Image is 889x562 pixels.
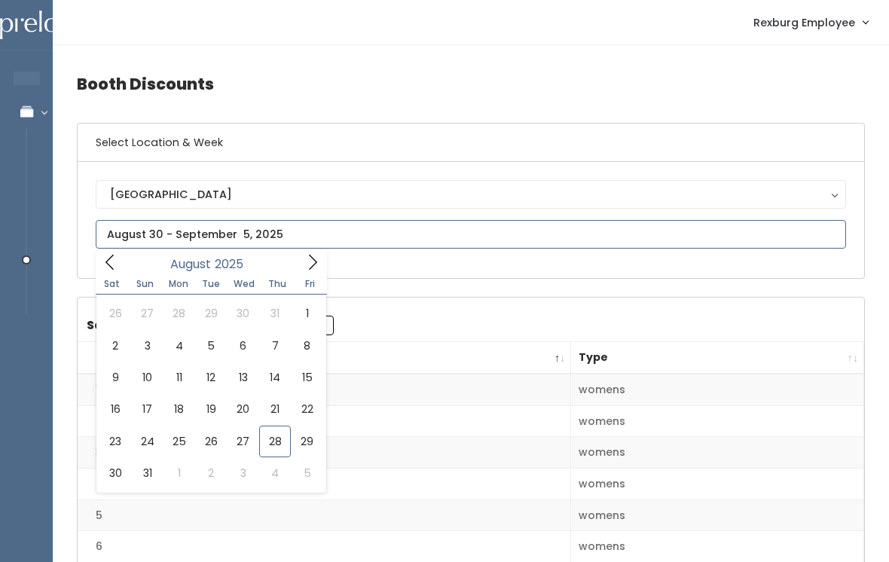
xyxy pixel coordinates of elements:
button: [GEOGRAPHIC_DATA] [96,180,846,209]
span: July 30, 2025 [228,298,259,329]
span: August 31, 2025 [131,457,163,489]
span: August 3, 2025 [131,330,163,362]
span: August 28, 2025 [259,426,291,457]
td: 4 [78,469,571,500]
span: August 22, 2025 [291,393,322,425]
span: August 15, 2025 [291,362,322,393]
span: August 8, 2025 [291,330,322,362]
span: August 27, 2025 [228,426,259,457]
span: August 7, 2025 [259,330,291,362]
td: womens [571,469,864,500]
span: July 31, 2025 [259,298,291,329]
span: August 23, 2025 [99,426,131,457]
span: August 13, 2025 [228,362,259,393]
span: Thu [261,279,294,289]
td: womens [571,437,864,469]
span: August 14, 2025 [259,362,291,393]
a: Rexburg Employee [738,6,883,38]
div: [GEOGRAPHIC_DATA] [110,186,832,203]
span: September 1, 2025 [163,457,195,489]
span: Mon [162,279,195,289]
span: August 2, 2025 [99,330,131,362]
span: Sat [96,279,129,289]
span: Sun [129,279,162,289]
td: womens [571,374,864,405]
td: 1 [78,374,571,405]
span: August 18, 2025 [163,393,195,425]
span: Tue [194,279,228,289]
span: August 12, 2025 [195,362,227,393]
span: September 3, 2025 [228,457,259,489]
span: August 21, 2025 [259,393,291,425]
span: August 9, 2025 [99,362,131,393]
span: July 28, 2025 [163,298,195,329]
td: 2 [78,405,571,437]
span: Rexburg Employee [753,14,855,31]
span: August 30, 2025 [99,457,131,489]
span: August 10, 2025 [131,362,163,393]
span: September 2, 2025 [195,457,227,489]
th: Booth Number: activate to sort column descending [78,342,571,374]
span: August 16, 2025 [99,393,131,425]
td: womens [571,499,864,531]
span: September 5, 2025 [291,457,322,489]
td: womens [571,405,864,437]
span: August 20, 2025 [228,393,259,425]
span: August 11, 2025 [163,362,195,393]
input: August 30 - September 5, 2025 [96,220,846,249]
span: Wed [228,279,261,289]
span: August 19, 2025 [195,393,227,425]
h4: Booth Discounts [77,63,865,105]
td: 5 [78,499,571,531]
span: August 5, 2025 [195,330,227,362]
span: Fri [294,279,327,289]
span: August 26, 2025 [195,426,227,457]
span: July 29, 2025 [195,298,227,329]
span: September 4, 2025 [259,457,291,489]
span: August 1, 2025 [291,298,322,329]
input: Year [211,255,256,273]
td: 3 [78,437,571,469]
span: August 17, 2025 [131,393,163,425]
h6: Select Location & Week [78,124,864,162]
span: August 6, 2025 [228,330,259,362]
span: August 24, 2025 [131,426,163,457]
span: August 25, 2025 [163,426,195,457]
th: Type: activate to sort column ascending [571,342,864,374]
span: July 27, 2025 [131,298,163,329]
span: August 4, 2025 [163,330,195,362]
label: Search: [87,316,334,335]
span: July 26, 2025 [99,298,131,329]
span: August 29, 2025 [291,426,322,457]
span: August [170,258,211,270]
